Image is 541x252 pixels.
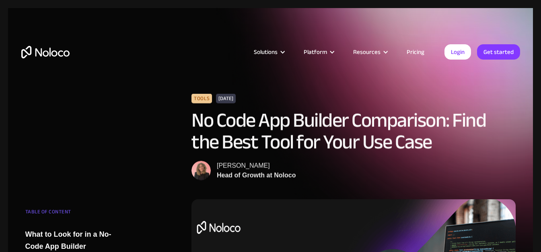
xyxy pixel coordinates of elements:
[216,94,236,103] div: [DATE]
[304,47,327,57] div: Platform
[25,206,123,222] div: TABLE OF CONTENT
[397,47,434,57] a: Pricing
[254,47,278,57] div: Solutions
[191,94,212,103] div: Tools
[477,44,520,60] a: Get started
[21,46,70,58] a: home
[191,109,516,153] h1: No Code App Builder Comparison: Find the Best Tool for Your Use Case
[444,44,471,60] a: Login
[343,47,397,57] div: Resources
[294,47,343,57] div: Platform
[244,47,294,57] div: Solutions
[217,171,296,180] div: Head of Growth at Noloco
[217,161,296,171] div: [PERSON_NAME]
[353,47,381,57] div: Resources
